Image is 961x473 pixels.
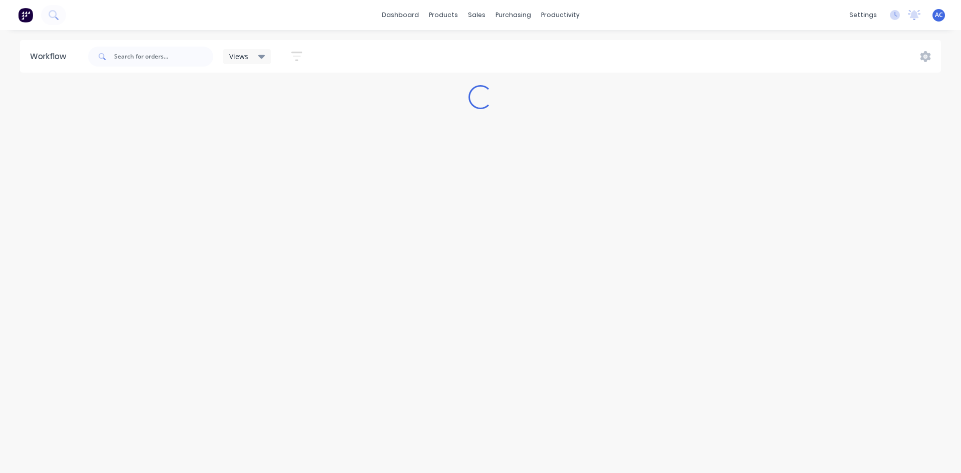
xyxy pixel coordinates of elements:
[114,47,213,67] input: Search for orders...
[463,8,491,23] div: sales
[30,51,71,63] div: Workflow
[424,8,463,23] div: products
[18,8,33,23] img: Factory
[844,8,882,23] div: settings
[491,8,536,23] div: purchasing
[229,51,248,62] span: Views
[935,11,943,20] span: AC
[536,8,585,23] div: productivity
[377,8,424,23] a: dashboard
